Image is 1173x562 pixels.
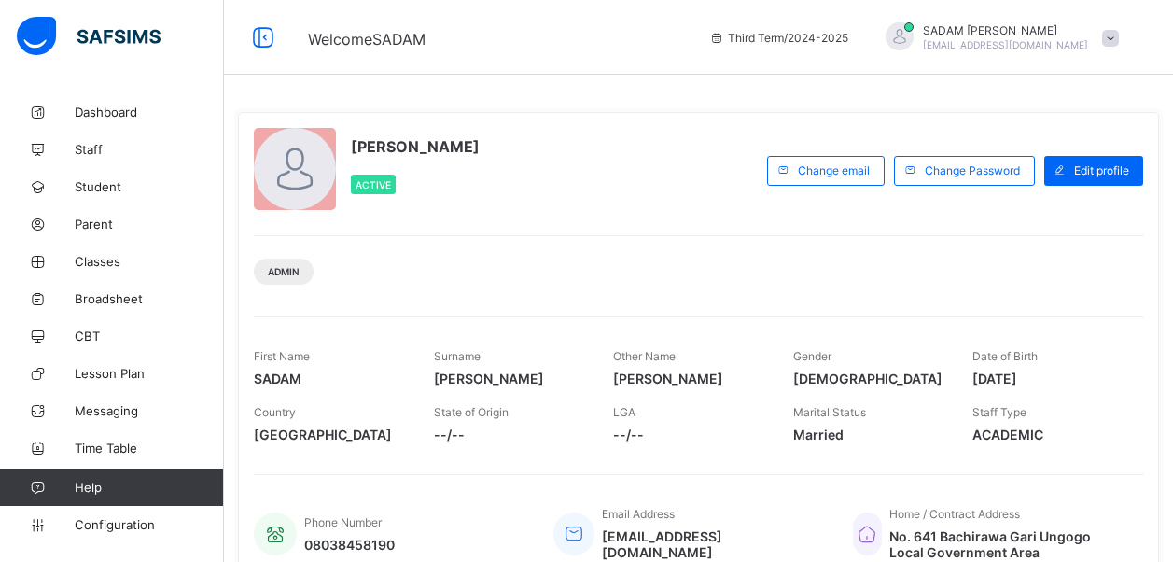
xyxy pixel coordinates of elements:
span: [EMAIL_ADDRESS][DOMAIN_NAME] [602,528,825,560]
span: [EMAIL_ADDRESS][DOMAIN_NAME] [923,39,1088,50]
span: Parent [75,217,224,232]
span: Country [254,405,296,419]
span: Home / Contract Address [889,507,1020,521]
span: Lesson Plan [75,366,224,381]
span: Gender [793,349,831,363]
span: [DEMOGRAPHIC_DATA] [793,371,945,386]
span: --/-- [434,427,586,443]
span: 08038458190 [304,537,395,553]
span: Marital Status [793,405,866,419]
span: No. 641 Bachirawa Gari Ungogo Local Government Area [889,528,1124,560]
span: --/-- [613,427,765,443]
span: ACADEMIC [972,427,1124,443]
span: Phone Number [304,515,382,529]
span: session/term information [709,31,848,45]
span: [PERSON_NAME] [351,137,480,156]
span: Admin [268,266,300,277]
span: Configuration [75,517,223,532]
span: [PERSON_NAME] [613,371,765,386]
span: CBT [75,329,224,344]
span: Date of Birth [972,349,1038,363]
span: LGA [613,405,635,419]
span: [DATE] [972,371,1124,386]
span: Staff Type [972,405,1026,419]
span: Change email [798,163,870,177]
span: Dashboard [75,105,224,119]
span: Staff [75,142,224,157]
span: Active [356,179,391,190]
img: safsims [17,17,161,56]
span: Classes [75,254,224,269]
span: First Name [254,349,310,363]
span: SADAM [254,371,406,386]
span: Welcome SADAM [308,30,426,49]
span: [GEOGRAPHIC_DATA] [254,427,406,443]
span: Messaging [75,403,224,418]
span: Surname [434,349,481,363]
span: Student [75,179,224,194]
span: Help [75,480,223,495]
span: Broadsheet [75,291,224,306]
span: Married [793,427,945,443]
span: Email Address [602,507,675,521]
div: SADAMIBRAHIM [867,22,1128,53]
span: Time Table [75,441,224,456]
span: Edit profile [1074,163,1129,177]
span: [PERSON_NAME] [434,371,586,386]
span: Other Name [613,349,676,363]
span: State of Origin [434,405,509,419]
span: SADAM [PERSON_NAME] [923,23,1088,37]
span: Change Password [925,163,1020,177]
